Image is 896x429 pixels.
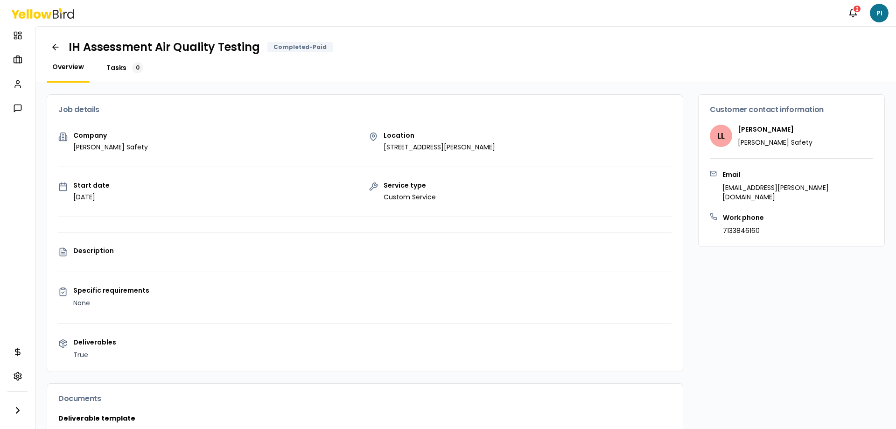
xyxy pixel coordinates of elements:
[738,125,812,134] h4: [PERSON_NAME]
[52,62,84,71] span: Overview
[73,297,672,309] p: None
[722,170,873,179] h3: Email
[384,192,436,202] p: Custom Service
[870,4,889,22] span: PI
[73,349,672,360] p: True
[722,183,873,202] p: [EMAIL_ADDRESS][PERSON_NAME][DOMAIN_NAME]
[47,62,90,71] a: Overview
[384,132,495,139] p: Location
[738,138,812,147] p: [PERSON_NAME] Safety
[384,182,436,189] p: Service type
[73,247,672,254] p: Description
[58,106,672,113] h3: Job details
[710,106,873,113] h3: Customer contact information
[73,132,148,139] p: Company
[69,40,260,55] h1: IH Assessment Air Quality Testing
[101,62,149,73] a: Tasks0
[853,5,861,13] div: 2
[73,182,110,189] p: Start date
[384,142,495,152] p: [STREET_ADDRESS][PERSON_NAME]
[73,142,148,152] p: [PERSON_NAME] Safety
[73,339,672,345] p: Deliverables
[106,63,126,72] span: Tasks
[58,414,672,423] h3: Deliverable template
[73,192,110,202] p: [DATE]
[267,42,333,52] div: Completed-Paid
[58,395,672,402] h3: Documents
[723,213,764,222] h3: Work phone
[710,125,732,147] span: LL
[73,287,672,294] p: Specific requirements
[844,4,862,22] button: 2
[132,62,143,73] div: 0
[723,226,764,235] p: 7133846160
